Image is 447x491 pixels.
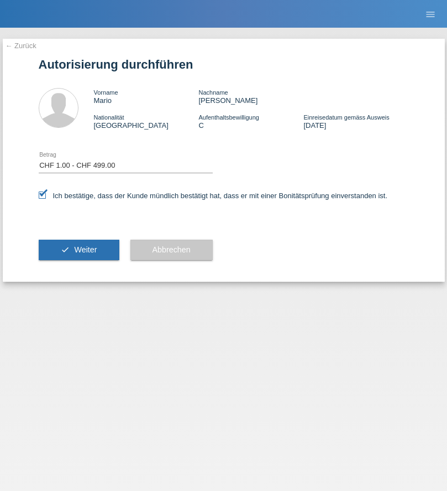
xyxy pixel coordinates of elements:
[425,9,436,20] i: menu
[39,240,119,261] button: check Weiter
[94,89,118,96] span: Vorname
[130,240,213,261] button: Abbrechen
[39,58,409,71] h1: Autorisierung durchführen
[303,113,408,130] div: [DATE]
[61,245,70,254] i: check
[94,113,199,130] div: [GEOGRAPHIC_DATA]
[152,245,191,254] span: Abbrechen
[94,114,124,121] span: Nationalität
[303,114,389,121] span: Einreisedatum gemäss Ausweis
[198,88,303,105] div: [PERSON_NAME]
[419,11,441,17] a: menu
[198,113,303,130] div: C
[94,88,199,105] div: Mario
[74,245,97,254] span: Weiter
[39,192,388,200] label: Ich bestätige, dass der Kunde mündlich bestätigt hat, dass er mit einer Bonitätsprüfung einversta...
[198,89,228,96] span: Nachname
[198,114,259,121] span: Aufenthaltsbewilligung
[6,42,36,50] a: ← Zurück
